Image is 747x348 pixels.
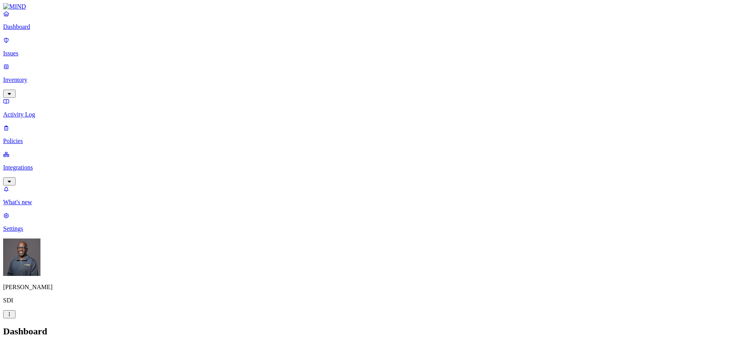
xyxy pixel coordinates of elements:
a: MIND [3,3,744,10]
a: Dashboard [3,10,744,30]
a: Inventory [3,63,744,97]
a: Issues [3,37,744,57]
h2: Dashboard [3,326,744,337]
a: Integrations [3,151,744,184]
p: [PERSON_NAME] [3,284,744,291]
p: Dashboard [3,23,744,30]
img: MIND [3,3,26,10]
p: SDI [3,297,744,304]
p: Policies [3,138,744,145]
a: What's new [3,185,744,206]
p: What's new [3,199,744,206]
p: Integrations [3,164,744,171]
p: Inventory [3,76,744,83]
p: Settings [3,225,744,232]
img: Gregory Thomas [3,238,40,276]
p: Issues [3,50,744,57]
p: Activity Log [3,111,744,118]
a: Settings [3,212,744,232]
a: Policies [3,124,744,145]
a: Activity Log [3,98,744,118]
